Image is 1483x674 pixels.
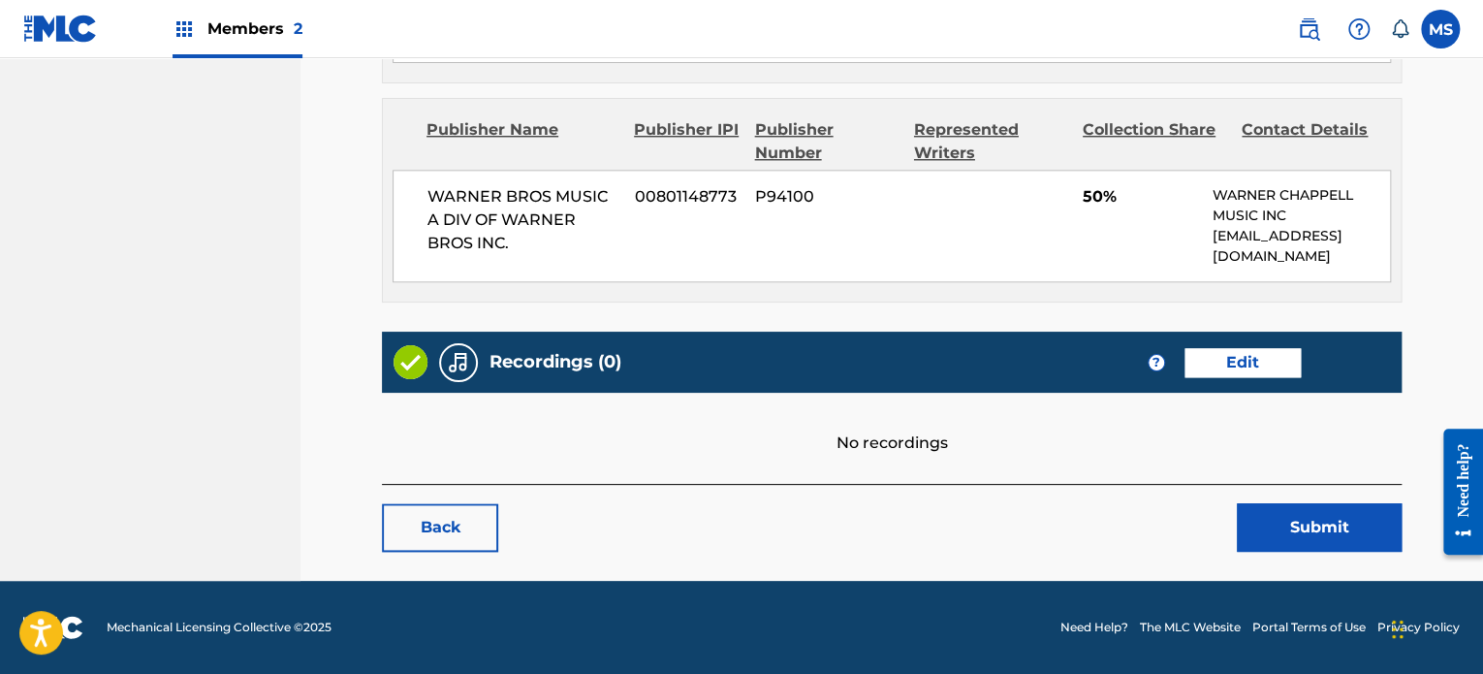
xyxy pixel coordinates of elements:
img: Valid [394,345,427,379]
h5: Recordings (0) [489,351,621,373]
div: Publisher Number [754,118,899,165]
div: Collection Share [1083,118,1227,165]
p: WARNER CHAPPELL MUSIC INC [1213,185,1390,226]
div: Help [1340,10,1378,48]
iframe: Resource Center [1429,414,1483,570]
div: Publisher Name [426,118,619,165]
img: Top Rightsholders [173,17,196,41]
div: Publisher IPI [634,118,740,165]
a: Back [382,503,498,552]
img: Recordings [447,351,470,374]
div: No recordings [382,393,1402,455]
span: P94100 [755,185,899,209]
a: Edit [1184,348,1301,377]
span: WARNER BROS MUSIC A DIV OF WARNER BROS INC. [427,185,620,255]
iframe: Chat Widget [1386,581,1483,674]
img: logo [23,616,83,639]
a: The MLC Website [1140,619,1241,636]
div: Notifications [1390,19,1409,39]
div: Represented Writers [914,118,1068,165]
a: Privacy Policy [1377,619,1460,636]
a: Portal Terms of Use [1252,619,1366,636]
a: Need Help? [1060,619,1128,636]
p: [EMAIL_ADDRESS][DOMAIN_NAME] [1213,226,1390,267]
span: 00801148773 [635,185,741,209]
a: Public Search [1289,10,1328,48]
span: 50% [1083,185,1198,209]
div: Drag [1392,600,1404,658]
img: help [1347,17,1371,41]
span: Members [207,17,302,40]
div: User Menu [1421,10,1460,48]
img: MLC Logo [23,15,98,43]
button: Submit [1237,503,1402,552]
span: 2 [294,19,302,38]
div: Contact Details [1242,118,1386,165]
img: search [1297,17,1320,41]
span: ? [1149,355,1164,370]
span: Mechanical Licensing Collective © 2025 [107,619,331,636]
